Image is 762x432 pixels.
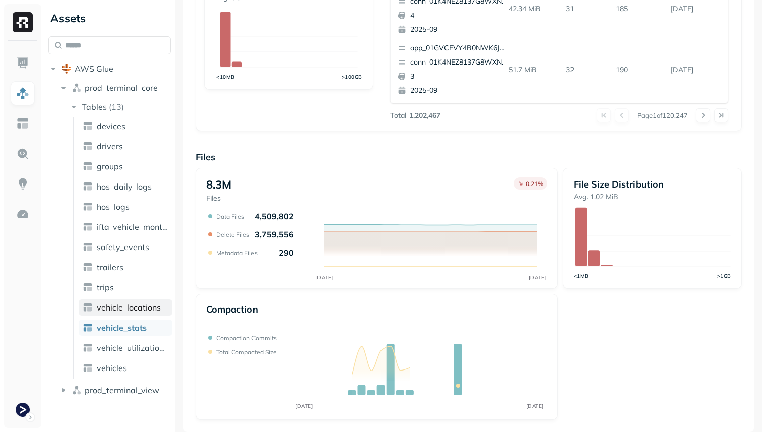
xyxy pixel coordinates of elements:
img: table [83,242,93,252]
img: Dashboard [16,56,29,70]
img: table [83,202,93,212]
a: hos_daily_logs [79,178,172,195]
p: Files [196,151,742,163]
p: Compaction commits [216,334,277,342]
tspan: [DATE] [295,403,313,409]
span: ifta_vehicle_months [97,222,168,232]
span: AWS Glue [75,64,113,74]
p: conn_01K4NEZ8137G8WXNV00CK90XW1 [410,57,508,68]
p: 32 [562,61,612,79]
tspan: [DATE] [528,274,546,281]
img: Asset Explorer [16,117,29,130]
img: table [83,343,93,353]
a: vehicle_stats [79,320,172,336]
img: Terminal [16,403,30,417]
span: hos_logs [97,202,130,212]
p: 1,202,467 [409,111,440,120]
tspan: >100GB [342,74,362,80]
span: vehicles [97,363,127,373]
span: trailers [97,262,123,272]
span: vehicle_stats [97,323,147,333]
p: 2025-09 [410,25,508,35]
a: drivers [79,138,172,154]
p: Total compacted size [216,348,277,356]
img: table [83,161,93,171]
span: trips [97,282,114,292]
img: table [83,282,93,292]
a: vehicles [79,360,172,376]
p: Compaction [206,303,258,315]
a: devices [79,118,172,134]
img: Query Explorer [16,147,29,160]
span: devices [97,121,125,131]
a: ifta_vehicle_months [79,219,172,235]
span: groups [97,161,123,171]
p: ( 13 ) [109,102,124,112]
tspan: [DATE] [526,403,544,409]
p: 51.7 MiB [504,61,562,79]
button: prod_terminal_core [58,80,171,96]
tspan: <10MB [216,74,235,80]
span: prod_terminal_core [85,83,158,93]
img: Optimization [16,208,29,221]
span: safety_events [97,242,149,252]
img: table [83,323,93,333]
a: groups [79,158,172,174]
p: 4,509,802 [255,211,294,221]
img: namespace [72,385,82,395]
a: trips [79,279,172,295]
p: 290 [279,248,294,258]
tspan: [DATE] [315,274,333,281]
button: AWS Glue [48,60,171,77]
img: table [83,121,93,131]
p: app_01GVCFVY4B0NWK6JYK87JP2WRP [410,43,508,53]
p: Metadata Files [216,249,258,257]
button: Tables(13) [69,99,172,115]
a: vehicle_utilization_day [79,340,172,356]
img: table [83,363,93,373]
a: safety_events [79,239,172,255]
p: 4 [410,11,508,21]
p: Files [206,194,231,203]
img: table [83,181,93,192]
tspan: <1MB [574,273,589,279]
a: vehicle_locations [79,299,172,316]
span: hos_daily_logs [97,181,152,192]
p: Total [390,111,406,120]
a: hos_logs [79,199,172,215]
button: prod_terminal_view [58,382,171,398]
button: app_01GVCFVY4B0NWK6JYK87JP2WRPconn_01K4NEZ8137G8WXNV00CK90XW132025-09 [394,39,513,100]
img: root [61,64,72,74]
span: vehicle_utilization_day [97,343,168,353]
img: Assets [16,87,29,100]
p: Page 1 of 120,247 [637,111,688,120]
p: File Size Distribution [574,178,731,190]
p: Avg. 1.02 MiB [574,192,731,202]
p: 3,759,556 [255,229,294,239]
div: Assets [48,10,171,26]
img: table [83,222,93,232]
img: table [83,302,93,313]
img: table [83,262,93,272]
tspan: >1GB [717,273,731,279]
a: trailers [79,259,172,275]
p: Sep 19, 2025 [666,61,725,79]
p: 3 [410,72,508,82]
p: 0.21 % [526,180,543,188]
p: 8.3M [206,177,231,192]
span: Tables [82,102,107,112]
span: drivers [97,141,123,151]
p: 2025-09 [410,86,508,96]
img: namespace [72,83,82,93]
p: 190 [612,61,666,79]
span: vehicle_locations [97,302,161,313]
img: Insights [16,177,29,191]
p: Delete Files [216,231,249,238]
span: prod_terminal_view [85,385,159,395]
img: table [83,141,93,151]
img: Ryft [13,12,33,32]
p: Data Files [216,213,244,220]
